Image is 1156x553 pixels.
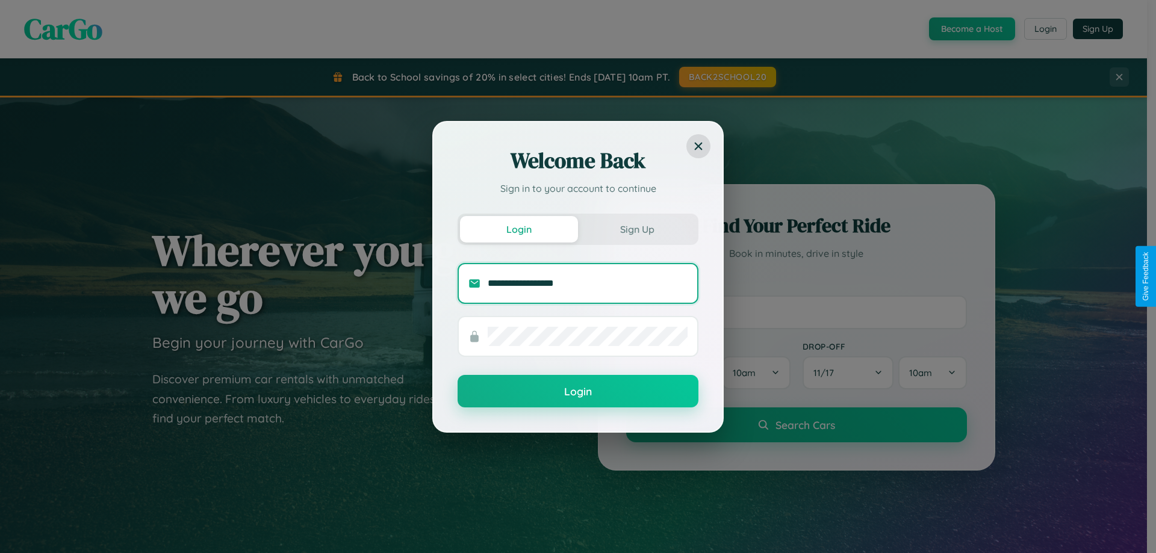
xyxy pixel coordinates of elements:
[578,216,696,243] button: Sign Up
[458,375,698,407] button: Login
[458,146,698,175] h2: Welcome Back
[458,181,698,196] p: Sign in to your account to continue
[1142,252,1150,301] div: Give Feedback
[460,216,578,243] button: Login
